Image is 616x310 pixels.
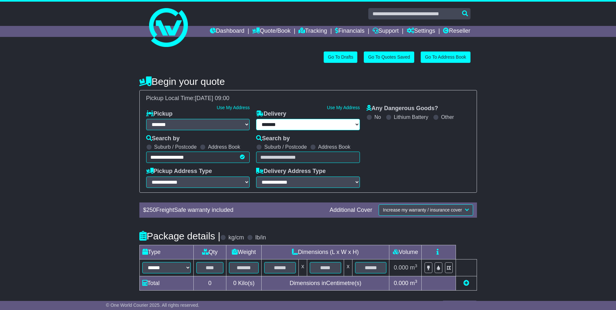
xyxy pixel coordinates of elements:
a: Use My Address [327,105,360,110]
a: Reseller [443,26,470,37]
a: Settings [407,26,435,37]
div: Additional Cover [326,207,375,214]
span: m [410,280,417,286]
div: Pickup Local Time: [143,95,473,102]
label: Address Book [208,144,240,150]
a: Go To Drafts [324,52,357,63]
sup: 3 [415,263,417,268]
label: Suburb / Postcode [154,144,197,150]
a: Support [373,26,399,37]
a: Quote/Book [252,26,290,37]
label: Any Dangerous Goods? [366,105,438,112]
td: Kilo(s) [226,276,262,290]
a: Go To Address Book [421,52,470,63]
label: Suburb / Postcode [264,144,307,150]
span: [DATE] 09:00 [195,95,230,101]
td: 0 [193,276,226,290]
a: Financials [335,26,364,37]
a: Dashboard [210,26,244,37]
label: Search by [256,135,290,142]
label: No [374,114,381,120]
span: © One World Courier 2025. All rights reserved. [106,303,200,308]
td: Dimensions (L x W x H) [262,245,389,259]
a: Go To Quotes Saved [364,52,414,63]
label: Pickup [146,110,173,118]
span: 0.000 [394,280,408,286]
a: Add new item [463,280,469,286]
div: $ FreightSafe warranty included [140,207,327,214]
td: Volume [389,245,422,259]
a: Use My Address [217,105,250,110]
label: kg/cm [228,234,244,241]
h4: Begin your quote [139,76,477,87]
td: Qty [193,245,226,259]
a: Tracking [298,26,327,37]
label: lb/in [255,234,266,241]
td: Type [139,245,193,259]
label: Lithium Battery [394,114,428,120]
span: Increase my warranty / insurance cover [383,207,462,212]
span: 0 [233,280,236,286]
span: 0.000 [394,264,408,271]
label: Delivery Address Type [256,168,326,175]
label: Pickup Address Type [146,168,212,175]
sup: 3 [415,279,417,284]
span: 250 [146,207,156,213]
span: m [410,264,417,271]
label: Address Book [318,144,351,150]
td: Dimensions in Centimetre(s) [262,276,389,290]
label: Search by [146,135,180,142]
label: Other [441,114,454,120]
label: Delivery [256,110,286,118]
td: x [298,259,307,276]
button: Increase my warranty / insurance cover [379,204,473,216]
h4: Package details | [139,231,221,241]
td: Weight [226,245,262,259]
td: Total [139,276,193,290]
td: x [344,259,352,276]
